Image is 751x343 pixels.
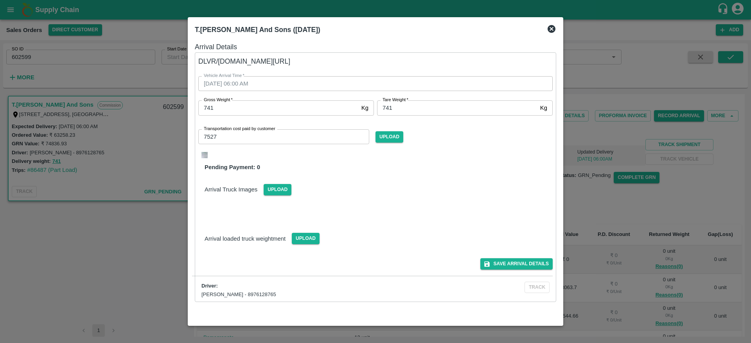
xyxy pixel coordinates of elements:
div: Pending Payment: [198,163,553,171]
label: Vehicle Arrival Time [204,73,244,79]
input: Gross Weight [198,100,358,115]
p: Arrival loaded truck weightment [205,234,286,243]
span: 0 [257,164,260,170]
span: Upload [292,233,320,244]
p: Arrival Truck Images [205,185,257,194]
span: Upload [264,184,291,195]
button: Save Arrival Details [480,258,553,270]
span: Upload [375,131,403,143]
label: Transportation cost paid by customer [204,126,275,132]
label: Gross Weight [204,97,233,103]
p: Kg [361,104,368,112]
input: Choose date, selected date is Aug 21, 2025 [198,76,547,91]
b: T.[PERSON_NAME] And Sons ([DATE]) [195,26,320,34]
h6: DLVR/[DOMAIN_NAME][URL] [198,56,553,67]
h6: Arrival Details [195,41,556,52]
input: Tare Weight [377,100,537,115]
label: Tare Weight [383,97,408,103]
img: https://app.vegrow.in/rails/active_storage/blobs/redirect/eyJfcmFpbHMiOnsiZGF0YSI6Mjk3NDcwNywicHV... [201,152,208,158]
p: Kg [540,104,547,112]
label: [PERSON_NAME] - 8976128765 [201,291,276,297]
input: Transportation cost paid by customer [198,129,369,144]
div: Driver: [201,282,461,290]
